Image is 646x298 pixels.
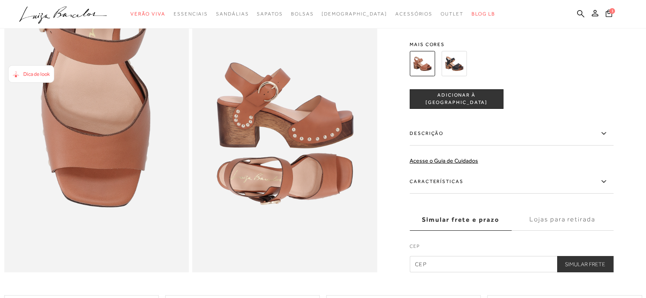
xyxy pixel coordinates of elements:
button: Simular Frete [557,256,613,272]
label: Lojas para retirada [512,209,613,231]
a: categoryNavScreenReaderText [257,7,282,22]
span: [DEMOGRAPHIC_DATA] [322,11,387,17]
a: categoryNavScreenReaderText [174,7,208,22]
a: categoryNavScreenReaderText [130,7,165,22]
span: ADICIONAR À [GEOGRAPHIC_DATA] [410,92,503,106]
a: Acesse o Guia de Cuidados [410,157,478,164]
label: Simular frete e prazo [410,209,512,231]
span: Verão Viva [130,11,165,17]
a: categoryNavScreenReaderText [441,7,463,22]
span: Acessórios [395,11,432,17]
span: Mais cores [410,42,613,47]
input: CEP [410,256,613,272]
span: Dica de look [23,71,50,77]
span: Sandálias [216,11,249,17]
span: Sapatos [257,11,282,17]
span: BLOG LB [472,11,495,17]
img: SANDÁLIA DE SALTO MÉDIO EM COURO PRETO COM REBITES [441,51,467,76]
img: SANDÁLIA DE SALTO MÉDIO EM COURO CARAMELO COM REBITES [410,51,435,76]
a: noSubCategoriesText [322,7,387,22]
label: CEP [410,243,613,254]
span: Essenciais [174,11,208,17]
a: BLOG LB [472,7,495,22]
button: 1 [603,9,615,20]
span: Outlet [441,11,463,17]
a: categoryNavScreenReaderText [395,7,432,22]
button: ADICIONAR À [GEOGRAPHIC_DATA] [410,89,503,109]
a: categoryNavScreenReaderText [291,7,314,22]
label: Descrição [410,122,613,146]
label: Características [410,170,613,194]
span: Bolsas [291,11,314,17]
a: categoryNavScreenReaderText [216,7,249,22]
span: 1 [609,8,615,14]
